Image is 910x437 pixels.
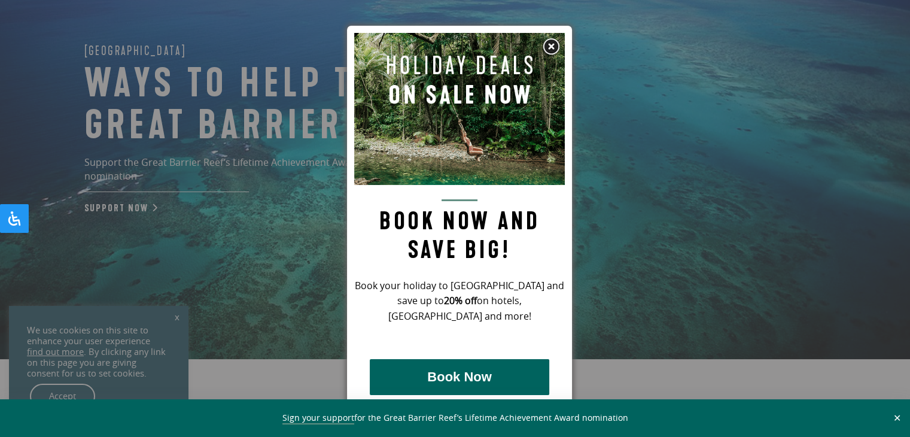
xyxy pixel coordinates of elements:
p: Book your holiday to [GEOGRAPHIC_DATA] and save up to on hotels, [GEOGRAPHIC_DATA] and more! [354,278,565,325]
h2: Book now and save big! [354,199,565,265]
button: Close [890,412,904,423]
img: Close [542,38,560,56]
strong: 20% off [444,294,477,307]
img: Pop up image for Holiday Packages [354,33,565,185]
span: for the Great Barrier Reef’s Lifetime Achievement Award nomination [282,412,628,424]
svg: Open Accessibility Panel [7,211,22,226]
a: Sign your support [282,412,354,424]
button: Book Now [370,359,549,395]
